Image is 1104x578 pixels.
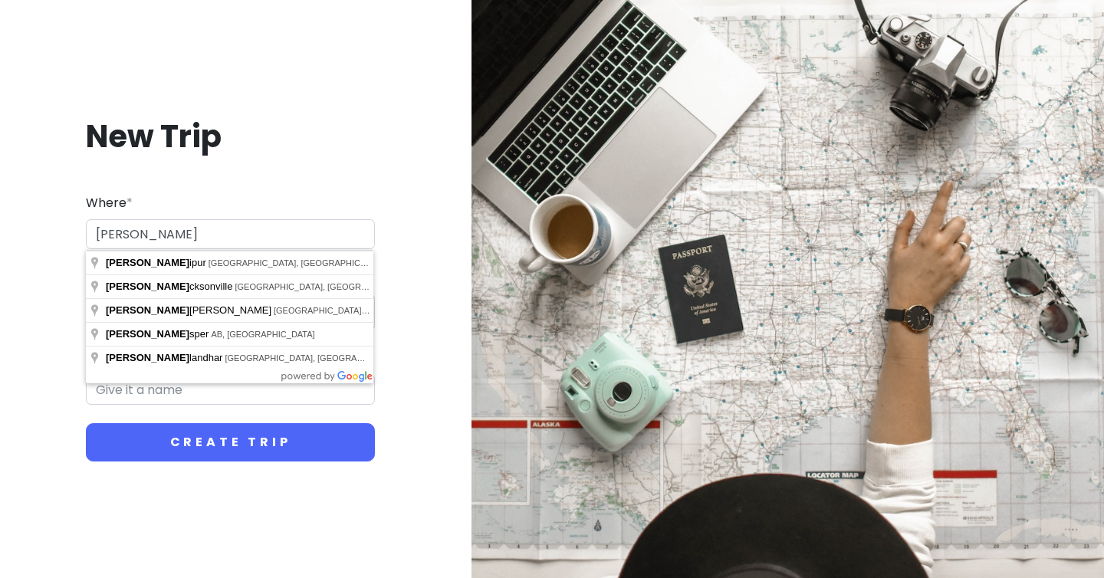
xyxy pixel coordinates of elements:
[86,193,133,213] label: Where
[225,353,405,363] span: [GEOGRAPHIC_DATA], [GEOGRAPHIC_DATA]
[106,281,189,292] span: [PERSON_NAME]
[106,257,209,268] span: ipur
[106,328,211,340] span: sper
[106,304,274,316] span: [PERSON_NAME]
[106,281,235,292] span: cksonville
[106,328,189,340] span: [PERSON_NAME]
[86,374,375,405] input: Give it a name
[106,352,225,363] span: landhar
[209,258,389,268] span: [GEOGRAPHIC_DATA], [GEOGRAPHIC_DATA]
[106,352,189,363] span: [PERSON_NAME]
[106,304,189,316] span: [PERSON_NAME]
[106,257,189,268] span: [PERSON_NAME]
[235,282,415,291] span: [GEOGRAPHIC_DATA], [GEOGRAPHIC_DATA]
[211,330,314,339] span: AB, [GEOGRAPHIC_DATA]
[86,117,375,156] h1: New Trip
[86,219,375,250] input: City (e.g., New York)
[274,306,454,315] span: [GEOGRAPHIC_DATA], [GEOGRAPHIC_DATA]
[86,423,375,461] button: Create Trip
